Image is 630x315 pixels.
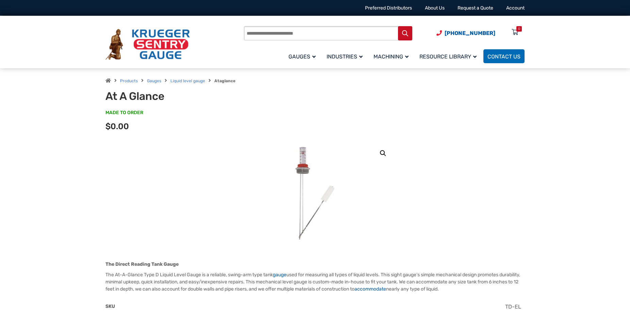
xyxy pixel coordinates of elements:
a: Liquid level gauge [170,78,205,83]
a: accommodate [354,286,386,292]
h1: At A Glance [105,90,273,103]
span: Industries [327,53,363,60]
a: Contact Us [483,49,525,63]
span: $0.00 [105,122,129,131]
p: The At-A-Glance Type D Liquid Level Gauge is a reliable, swing-arm type tank used for measuring a... [105,271,525,293]
a: Account [506,5,525,11]
span: MADE TO ORDER [105,109,143,116]
a: Request a Quote [458,5,493,11]
a: View full-screen image gallery [377,147,389,159]
a: Preferred Distributors [365,5,412,11]
a: Industries [322,48,369,64]
a: Resource Library [415,48,483,64]
strong: Ataglance [214,78,235,83]
div: 0 [518,26,520,32]
a: Gauges [147,78,161,83]
a: About Us [425,5,445,11]
strong: The Direct Reading Tank Gauge [105,261,179,267]
a: Products [120,78,138,83]
span: [PHONE_NUMBER] [445,30,495,36]
a: Phone Number (920) 434-8860 [436,29,495,37]
span: SKU [105,303,115,309]
a: Gauges [284,48,322,64]
a: gauge [273,272,286,278]
span: Machining [374,53,409,60]
span: TD-EL [505,303,521,310]
img: At A Glance [274,142,356,244]
a: Machining [369,48,415,64]
img: Krueger Sentry Gauge [105,29,190,60]
span: Gauges [288,53,316,60]
span: Contact Us [487,53,520,60]
span: Resource Library [419,53,477,60]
